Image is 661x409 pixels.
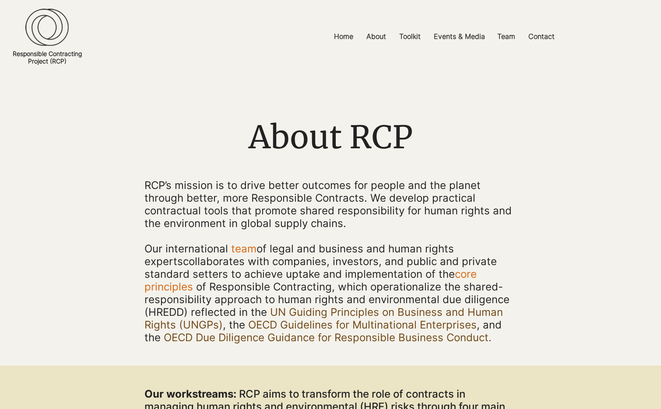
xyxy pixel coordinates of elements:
a: Events & Media [427,27,491,46]
nav: Site [228,27,661,46]
p: Toolkit [395,27,425,46]
a: core principles [144,268,477,293]
span: Our international [144,242,228,255]
a: UN Guiding Principles on Business and Human Rights (UNGPs) [144,306,503,331]
a: Team [491,27,522,46]
span: collaborates with companies, investors, and public and private standard setters to achieve uptake... [144,242,497,280]
span: of Responsible Contracting, which operationalize the shared-responsibility approach to human righ... [144,280,510,318]
span: , the [223,318,245,331]
p: Events & Media [429,27,489,46]
p: About [362,27,390,46]
span: About RCP [249,117,413,157]
span: , and the [144,318,502,344]
a: OECD Guidelines for Multinational Enterprises [248,318,477,331]
span: Our workstreams: [144,388,236,400]
a: About [360,27,393,46]
p: Team [493,27,520,46]
a: of legal and business and human rights experts [144,242,454,268]
span: . [489,331,492,344]
p: Contact [524,27,559,46]
a: Home [327,27,360,46]
a: Toolkit [393,27,427,46]
a: OECD Due Diligence Guidance for Responsible Business Conduct [164,331,489,344]
a: Contact [522,27,561,46]
a: team [231,242,257,255]
a: Responsible ContractingProject (RCP) [13,50,82,65]
span: RCP’s mission is to drive better outcomes for people and the planet through better, more Responsi... [144,179,512,230]
p: Home [330,27,358,46]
